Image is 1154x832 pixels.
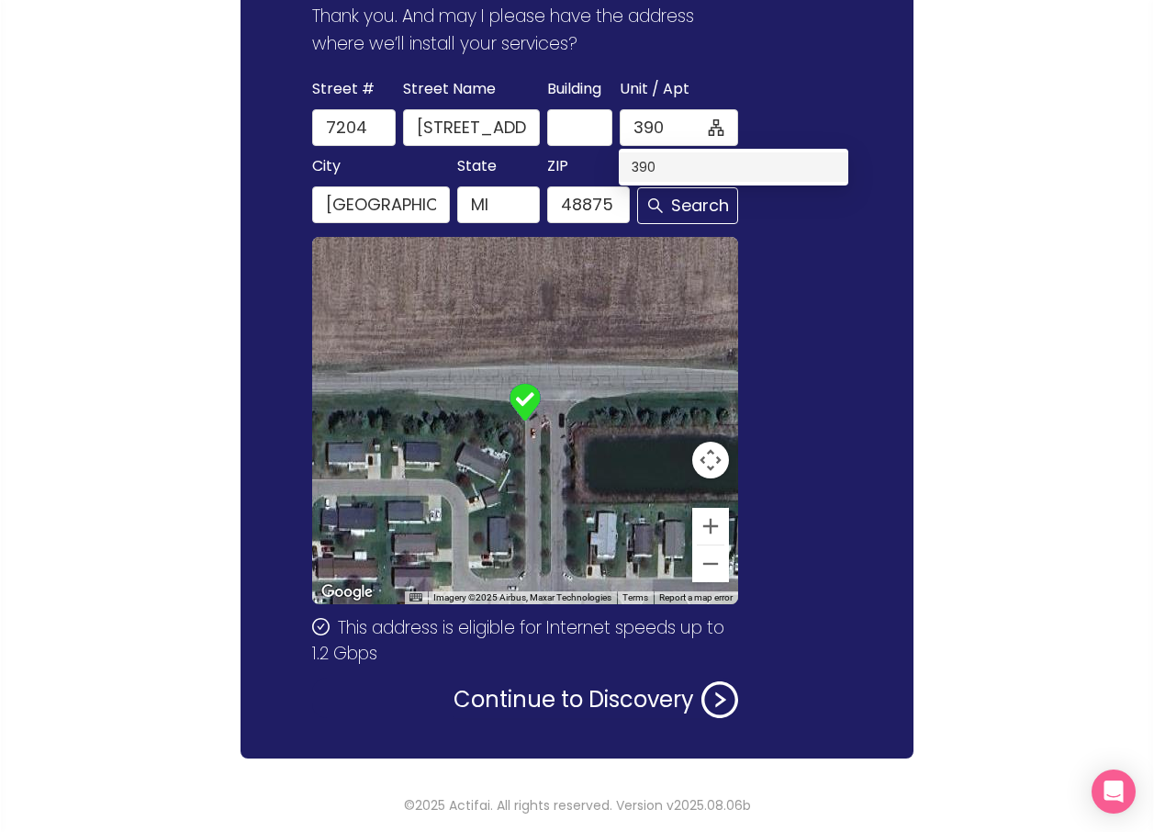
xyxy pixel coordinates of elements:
input: 48875 [547,186,630,223]
button: Zoom out [692,545,729,582]
span: Street # [312,76,375,102]
p: Thank you. And may I please have the address where we’ll install your services? [312,3,745,58]
span: State [457,153,497,179]
span: ZIP [547,153,568,179]
button: Keyboard shortcuts [409,591,422,604]
span: Imagery ©2025 Airbus, Maxar Technologies [433,592,611,602]
div: 390 [632,157,835,177]
input: Unit (optional) [633,115,705,141]
img: Google [317,580,377,604]
span: Street Name [403,76,496,102]
input: Portland [312,186,449,223]
span: Unit / Apt [620,76,689,102]
span: apartment [708,119,724,136]
button: Zoom in [692,508,729,545]
div: Open Intercom Messenger [1092,770,1136,814]
button: Search [637,187,738,224]
a: Terms [622,592,648,602]
span: This address is eligible for Internet speeds up to 1.2 Gbps [312,615,723,666]
button: Continue to Discovery [454,681,738,718]
input: MI [457,186,540,223]
span: City [312,153,341,179]
input: E Grand River Ave [403,109,540,146]
a: Open this area in Google Maps (opens a new window) [317,580,377,604]
span: Building [547,76,601,102]
span: check-circle [312,618,330,635]
input: 7204 [312,109,395,146]
div: 390 [619,152,848,182]
button: Map camera controls [692,442,729,478]
a: Report a map error [659,592,733,602]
